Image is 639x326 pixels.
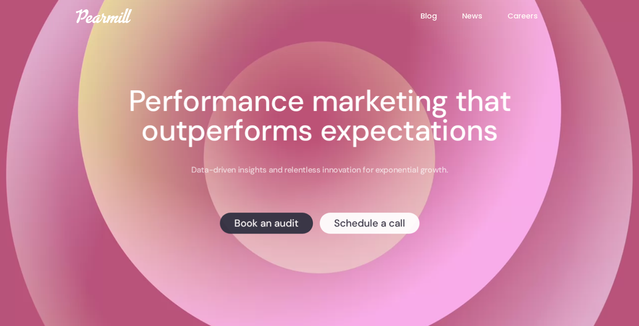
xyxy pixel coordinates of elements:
[421,11,462,21] a: Blog
[84,87,555,145] h1: Performance marketing that outperforms expectations
[220,213,313,234] a: Book an audit
[76,8,132,23] img: Pearmill logo
[462,11,508,21] a: News
[191,165,448,176] p: Data-driven insights and relentless innovation for exponential growth.
[320,213,420,234] a: Schedule a call
[508,11,563,21] a: Careers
